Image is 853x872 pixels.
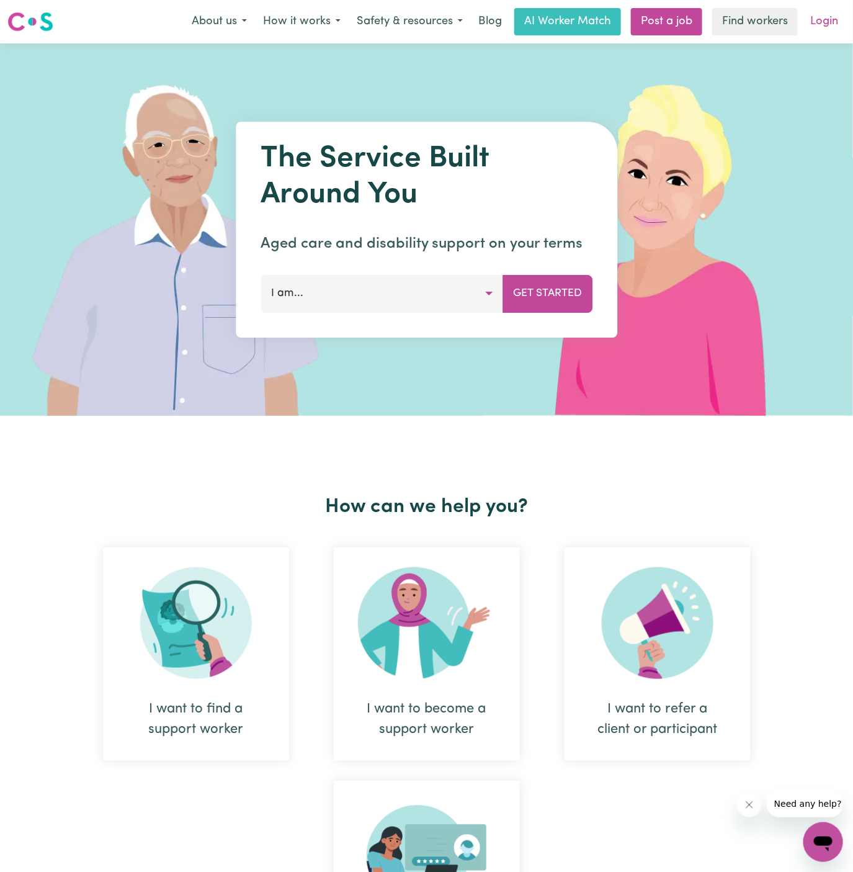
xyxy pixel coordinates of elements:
[502,275,592,312] button: Get Started
[565,547,751,761] div: I want to refer a client or participant
[103,547,289,761] div: I want to find a support worker
[471,8,509,35] a: Blog
[261,233,592,255] p: Aged care and disability support on your terms
[133,699,259,740] div: I want to find a support worker
[7,11,53,33] img: Careseekers logo
[712,8,798,35] a: Find workers
[514,8,621,35] a: AI Worker Match
[364,699,490,740] div: I want to become a support worker
[602,567,713,679] img: Refer
[358,567,496,679] img: Become Worker
[334,547,520,761] div: I want to become a support worker
[184,9,255,35] button: About us
[81,495,773,519] h2: How can we help you?
[631,8,702,35] a: Post a job
[261,275,503,312] button: I am...
[261,142,592,213] h1: The Service Built Around You
[349,9,471,35] button: Safety & resources
[803,822,843,862] iframe: Button to launch messaging window
[803,8,846,35] a: Login
[7,7,53,36] a: Careseekers logo
[737,793,762,817] iframe: Close message
[767,790,843,817] iframe: Message from company
[255,9,349,35] button: How it works
[140,567,252,679] img: Search
[594,699,721,740] div: I want to refer a client or participant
